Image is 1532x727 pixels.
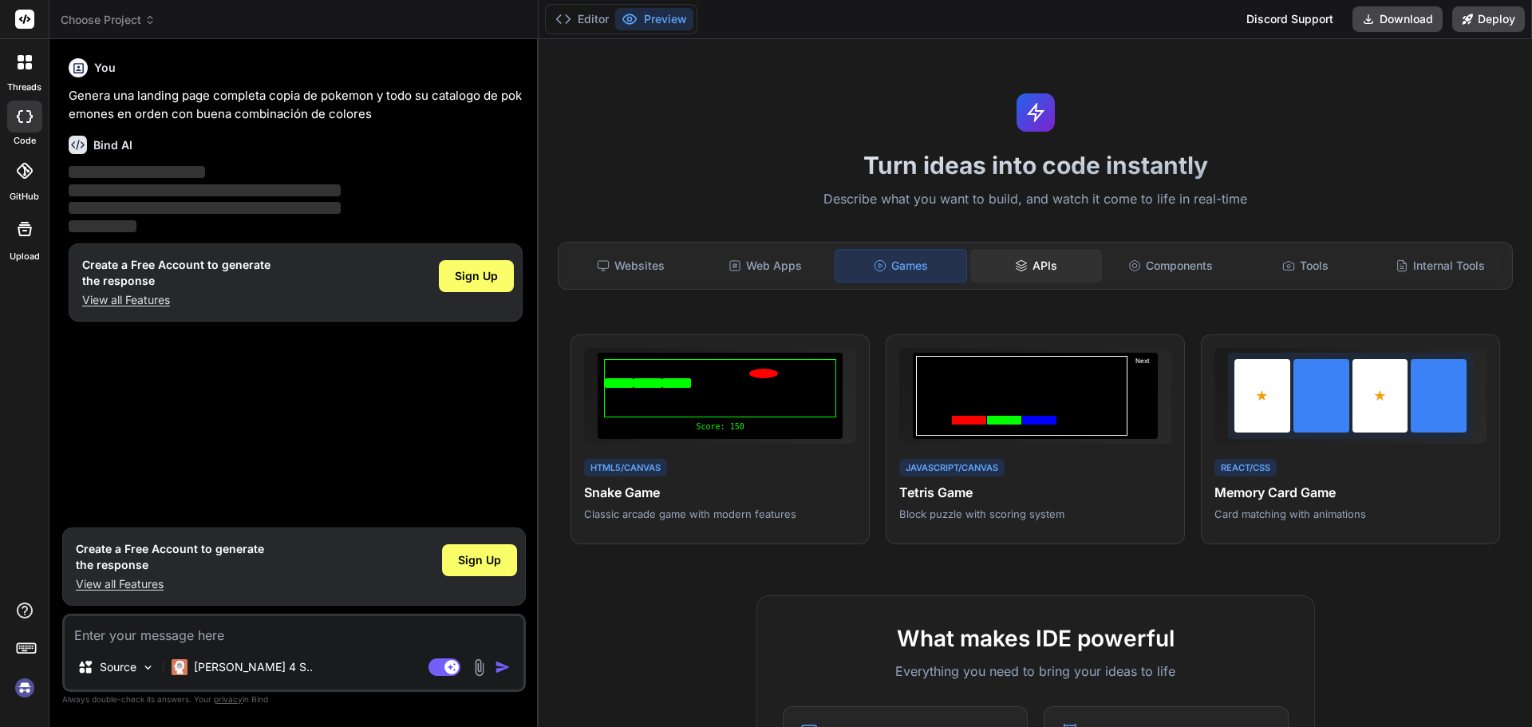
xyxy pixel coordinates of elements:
div: JavaScript/Canvas [899,459,1005,477]
label: Upload [10,250,40,263]
span: Sign Up [455,268,498,284]
span: ‌ [69,166,205,178]
button: Preview [615,8,693,30]
img: Claude 4 Sonnet [172,659,188,675]
h4: Snake Game [584,483,856,502]
span: Sign Up [458,552,501,568]
div: React/CSS [1214,459,1277,477]
span: ‌ [69,202,341,214]
label: GitHub [10,190,39,203]
button: Download [1352,6,1443,32]
label: threads [7,81,41,94]
h1: Turn ideas into code instantly [548,151,1522,180]
div: Components [1105,249,1237,283]
p: Everything you need to bring your ideas to life [783,662,1289,681]
p: Source [100,659,136,675]
p: [PERSON_NAME] 4 S.. [194,659,313,675]
span: ‌ [69,220,136,232]
p: View all Features [82,292,270,308]
p: Genera una landing page completa copia de pokemon y todo su catalogo de pokemones en orden con bu... [69,87,523,123]
img: attachment [470,658,488,677]
h6: You [94,60,116,76]
div: Tools [1240,249,1372,283]
div: APIs [970,249,1102,283]
div: Games [835,249,968,283]
h6: Bind AI [93,137,132,153]
img: Pick Models [141,661,155,674]
p: View all Features [76,576,264,592]
div: Next [1131,356,1155,436]
div: Discord Support [1237,6,1343,32]
h1: Create a Free Account to generate the response [82,257,270,289]
h4: Tetris Game [899,483,1171,502]
span: ‌ [69,184,341,196]
p: Classic arcade game with modern features [584,507,856,521]
button: Editor [549,8,615,30]
h2: What makes IDE powerful [783,622,1289,655]
h4: Memory Card Game [1214,483,1487,502]
p: Always double-check its answers. Your in Bind [62,692,526,707]
h1: Create a Free Account to generate the response [76,541,264,573]
p: Block puzzle with scoring system [899,507,1171,521]
img: icon [495,659,511,675]
div: Internal Tools [1374,249,1506,283]
p: Card matching with animations [1214,507,1487,521]
span: Choose Project [61,12,156,28]
div: Web Apps [700,249,831,283]
p: Describe what you want to build, and watch it come to life in real-time [548,189,1522,210]
img: signin [11,674,38,701]
button: Deploy [1452,6,1525,32]
div: Score: 150 [604,421,836,433]
label: code [14,134,36,148]
span: privacy [214,694,243,704]
div: Websites [565,249,697,283]
div: HTML5/Canvas [584,459,667,477]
